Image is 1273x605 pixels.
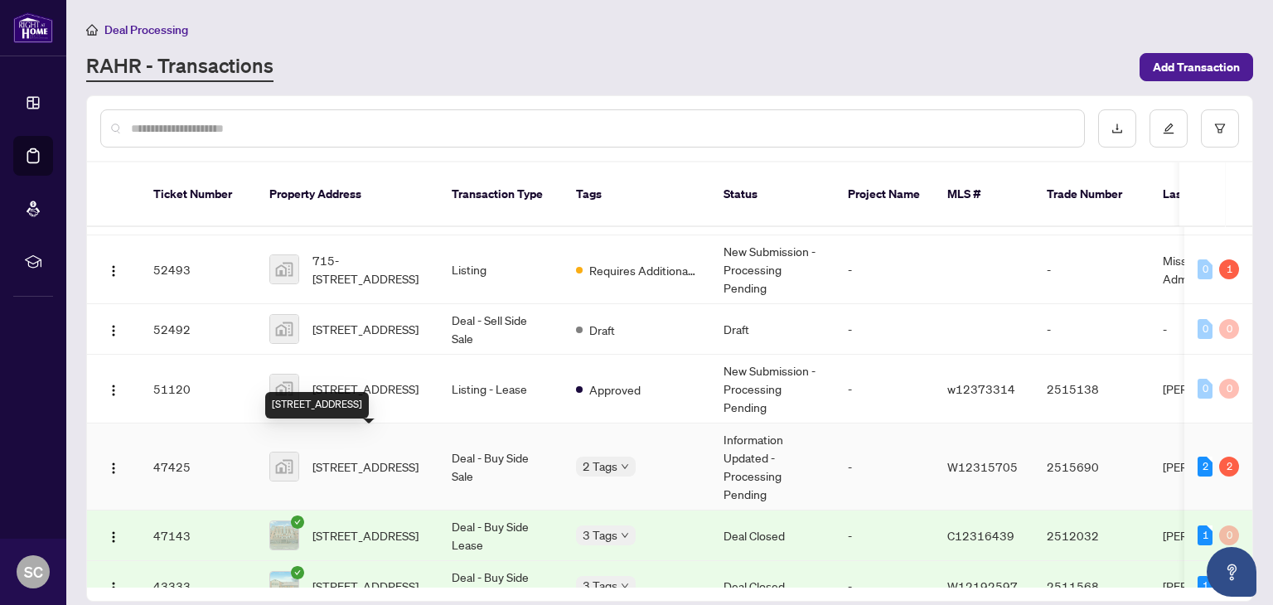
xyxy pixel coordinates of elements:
td: New Submission - Processing Pending [710,235,835,304]
div: 0 [1219,319,1239,339]
img: logo [13,12,53,43]
img: thumbnail-img [270,255,298,283]
span: 715-[STREET_ADDRESS] [312,251,425,288]
div: 2 [1198,457,1212,477]
button: Logo [100,256,127,283]
span: [STREET_ADDRESS] [312,577,419,595]
button: Logo [100,316,127,342]
span: Add Transaction [1153,54,1240,80]
div: 0 [1198,259,1212,279]
img: Logo [107,264,120,278]
button: Logo [100,375,127,402]
th: Project Name [835,162,934,227]
span: down [621,582,629,590]
td: Deal - Buy Side Sale [438,423,563,511]
span: 3 Tags [583,525,617,544]
span: [STREET_ADDRESS] [312,320,419,338]
td: - [835,511,934,561]
th: Tags [563,162,710,227]
span: C12316439 [947,528,1014,543]
span: Approved [589,380,641,399]
span: 3 Tags [583,576,617,595]
button: Logo [100,573,127,599]
td: Deal - Buy Side Lease [438,511,563,561]
td: Information Updated - Processing Pending [710,423,835,511]
img: thumbnail-img [270,453,298,481]
div: 1 [1198,525,1212,545]
td: Listing - Lease [438,355,563,423]
button: Add Transaction [1140,53,1253,81]
span: Requires Additional Docs [589,261,697,279]
td: - [835,304,934,355]
span: Deal Processing [104,22,188,37]
span: filter [1214,123,1226,134]
div: 0 [1219,379,1239,399]
td: 47143 [140,511,256,561]
span: down [621,462,629,471]
div: 0 [1198,379,1212,399]
span: w12373314 [947,381,1015,396]
span: [STREET_ADDRESS] [312,526,419,544]
th: MLS # [934,162,1033,227]
span: 2 Tags [583,457,617,476]
td: 2515690 [1033,423,1150,511]
div: 0 [1219,525,1239,545]
div: 1 [1219,259,1239,279]
button: filter [1201,109,1239,148]
td: 52493 [140,235,256,304]
img: thumbnail-img [270,572,298,600]
img: thumbnail-img [270,315,298,343]
span: check-circle [291,566,304,579]
img: thumbnail-img [270,375,298,403]
button: Logo [100,453,127,480]
th: Trade Number [1033,162,1150,227]
th: Status [710,162,835,227]
td: - [835,235,934,304]
div: 1 [1198,576,1212,596]
td: New Submission - Processing Pending [710,355,835,423]
img: Logo [107,324,120,337]
td: 52492 [140,304,256,355]
td: - [835,355,934,423]
span: [STREET_ADDRESS] [312,380,419,398]
td: 2512032 [1033,511,1150,561]
div: 2 [1219,457,1239,477]
span: W12315705 [947,459,1018,474]
td: 47425 [140,423,256,511]
td: Deal - Sell Side Sale [438,304,563,355]
td: 51120 [140,355,256,423]
button: download [1098,109,1136,148]
a: RAHR - Transactions [86,52,273,82]
span: down [621,531,629,540]
button: edit [1150,109,1188,148]
span: SC [24,560,43,583]
img: Logo [107,530,120,544]
td: - [1033,304,1150,355]
td: Draft [710,304,835,355]
th: Ticket Number [140,162,256,227]
img: Logo [107,581,120,594]
span: edit [1163,123,1174,134]
span: check-circle [291,515,304,529]
td: Deal Closed [710,511,835,561]
span: Draft [589,321,615,339]
button: Open asap [1207,547,1256,597]
td: 2515138 [1033,355,1150,423]
img: Logo [107,462,120,475]
span: download [1111,123,1123,134]
img: thumbnail-img [270,521,298,549]
div: [STREET_ADDRESS] [265,392,369,419]
th: Property Address [256,162,438,227]
img: Logo [107,384,120,397]
span: [STREET_ADDRESS] [312,457,419,476]
span: W12192597 [947,578,1018,593]
span: home [86,24,98,36]
td: - [1033,235,1150,304]
div: 0 [1198,319,1212,339]
td: - [835,423,934,511]
button: Logo [100,522,127,549]
th: Transaction Type [438,162,563,227]
td: Listing [438,235,563,304]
